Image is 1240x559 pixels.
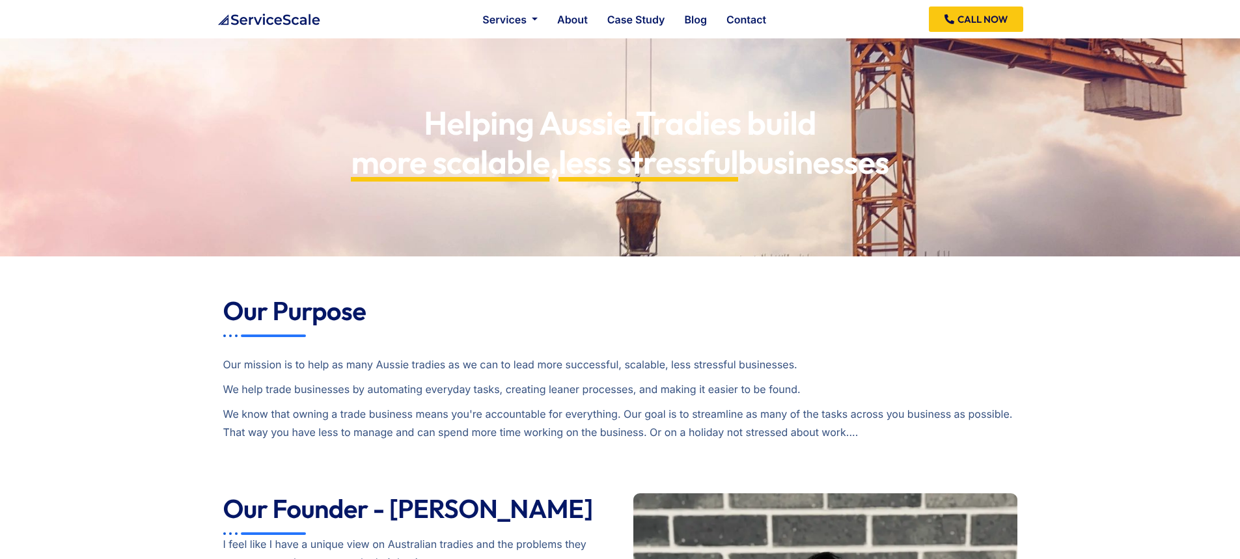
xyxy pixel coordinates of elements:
[217,12,320,25] a: ServiceScale logo representing business automation for tradiesServiceScale logo representing busi...
[726,14,766,25] a: Contact
[929,7,1023,32] a: CALL NOW
[335,103,906,182] h1: Helping Aussie Tradies build , businesses
[351,143,549,182] span: more scalable
[223,337,1017,374] p: Our mission is to help as many Aussie tradies as we can to lead more successful, scalable, less s...
[684,14,706,25] a: Blog
[223,493,607,525] h2: Our Founder - [PERSON_NAME]
[557,14,588,25] a: About
[958,14,1008,24] span: CALL NOW
[482,14,538,25] a: Services
[607,14,665,25] a: Case Study
[223,380,1017,398] p: We help trade businesses by automating everyday tasks, creating leaner processes, and making it e...
[223,405,1017,441] p: We know that owning a trade business means you're accountable for everything. Our goal is to stre...
[223,295,1017,327] h2: Our Purpose
[558,143,738,182] span: less stressful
